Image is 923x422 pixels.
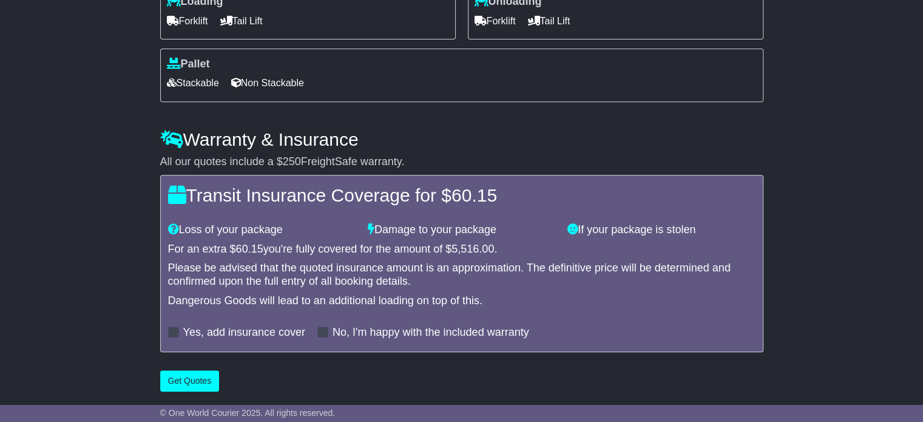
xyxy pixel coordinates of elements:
[168,294,756,308] div: Dangerous Goods will lead to an additional loading on top of this.
[160,129,763,149] h4: Warranty & Insurance
[362,223,561,237] div: Damage to your package
[451,243,494,255] span: 5,516.00
[167,73,219,92] span: Stackable
[333,326,529,339] label: No, I'm happy with the included warranty
[160,155,763,169] div: All our quotes include a $ FreightSafe warranty.
[162,223,362,237] div: Loss of your package
[168,185,756,205] h4: Transit Insurance Coverage for $
[168,262,756,288] div: Please be advised that the quoted insurance amount is an approximation. The definitive price will...
[561,223,761,237] div: If your package is stolen
[236,243,263,255] span: 60.15
[160,370,220,392] button: Get Quotes
[451,185,497,205] span: 60.15
[220,12,263,30] span: Tail Lift
[231,73,304,92] span: Non Stackable
[283,155,301,168] span: 250
[167,58,210,71] label: Pallet
[167,12,208,30] span: Forklift
[475,12,516,30] span: Forklift
[168,243,756,256] div: For an extra $ you're fully covered for the amount of $ .
[183,326,305,339] label: Yes, add insurance cover
[160,408,336,418] span: © One World Courier 2025. All rights reserved.
[528,12,570,30] span: Tail Lift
